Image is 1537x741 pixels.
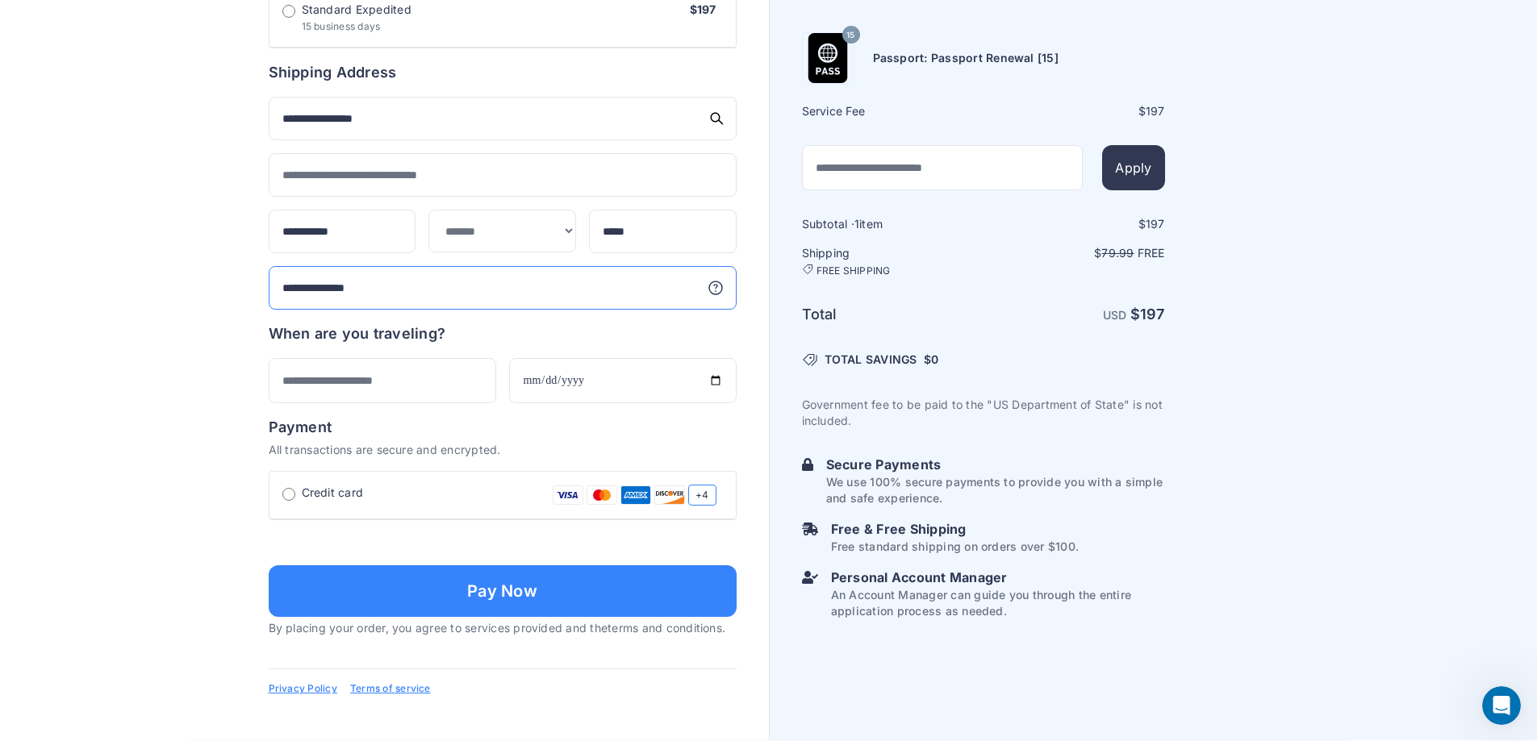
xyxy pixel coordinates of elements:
[1130,306,1165,323] strong: $
[846,24,854,45] span: 15
[553,485,583,506] img: Visa Card
[1140,306,1165,323] span: 197
[826,474,1165,506] p: We use 100% secure payments to provide you with a simple and safe experience.
[302,20,381,32] span: 15 business days
[831,519,1079,539] h6: Free & Free Shipping
[1102,145,1164,190] button: Apply
[608,621,722,635] a: terms and conditions
[802,397,1165,429] p: Government fee to be paid to the "US Department of State" is not included.
[873,50,1059,66] h6: Passport: Passport Renewal [15]
[854,217,859,231] span: 1
[302,2,411,18] span: Standard Expedited
[688,485,716,506] span: +4
[654,485,685,506] img: Discover
[825,352,917,368] span: TOTAL SAVINGS
[985,103,1165,119] div: $
[826,455,1165,474] h6: Secure Payments
[1103,308,1127,322] span: USD
[269,61,737,84] h6: Shipping Address
[817,264,891,277] span: FREE SHIPPING
[924,352,939,368] span: $
[269,682,337,695] a: Privacy Policy
[269,442,737,458] p: All transactions are secure and encrypted.
[831,587,1165,619] p: An Account Manager can guide you through the entire application process as needed.
[1138,246,1165,260] span: Free
[802,245,982,277] h6: Shipping
[1146,104,1165,118] span: 197
[802,303,982,326] h6: Total
[269,620,737,636] p: By placing your order, you agree to services provided and the .
[831,539,1079,555] p: Free standard shipping on orders over $100.
[269,565,737,617] button: Pay Now
[931,352,938,366] span: 0
[803,33,853,83] img: Product Name
[269,323,446,345] h6: When are you traveling?
[269,416,737,439] h6: Payment
[302,485,364,501] span: Credit card
[708,280,724,296] svg: More information
[587,485,617,506] img: Mastercard
[690,2,716,16] span: $197
[350,682,431,695] a: Terms of service
[802,103,982,119] h6: Service Fee
[802,216,982,232] h6: Subtotal · item
[1146,217,1165,231] span: 197
[985,245,1165,261] p: $
[620,485,651,506] img: Amex
[831,568,1165,587] h6: Personal Account Manager
[985,216,1165,232] div: $
[1101,246,1134,260] span: 79.99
